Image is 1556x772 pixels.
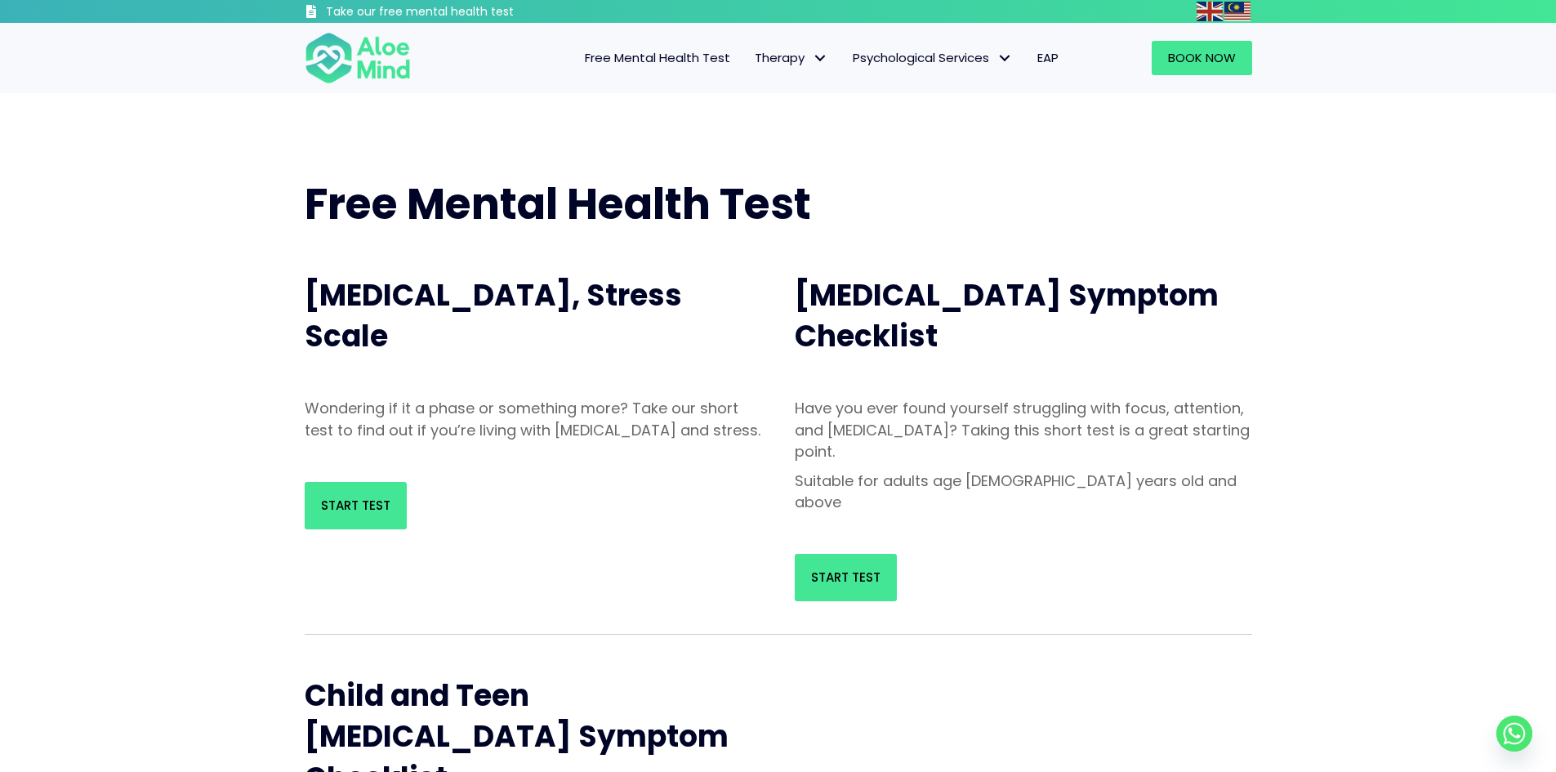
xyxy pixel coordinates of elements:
[305,274,682,357] span: [MEDICAL_DATA], Stress Scale
[305,482,407,529] a: Start Test
[840,41,1025,75] a: Psychological ServicesPsychological Services: submenu
[795,471,1252,513] p: Suitable for adults age [DEMOGRAPHIC_DATA] years old and above
[993,47,1017,70] span: Psychological Services: submenu
[305,31,411,85] img: Aloe mind Logo
[1168,49,1236,66] span: Book Now
[853,49,1013,66] span: Psychological Services
[795,274,1219,357] span: [MEDICAL_DATA] Symptom Checklist
[1037,49,1059,66] span: EAP
[1197,2,1224,20] a: English
[585,49,730,66] span: Free Mental Health Test
[1025,41,1071,75] a: EAP
[742,41,840,75] a: TherapyTherapy: submenu
[432,41,1071,75] nav: Menu
[573,41,742,75] a: Free Mental Health Test
[1224,2,1252,20] a: Malay
[1496,716,1532,752] a: Whatsapp
[1152,41,1252,75] a: Book Now
[811,569,881,586] span: Start Test
[755,49,828,66] span: Therapy
[305,4,601,23] a: Take our free mental health test
[809,47,832,70] span: Therapy: submenu
[795,554,897,601] a: Start Test
[321,497,390,514] span: Start Test
[326,4,601,20] h3: Take our free mental health test
[795,398,1252,462] p: Have you ever found yourself struggling with focus, attention, and [MEDICAL_DATA]? Taking this sh...
[305,398,762,440] p: Wondering if it a phase or something more? Take our short test to find out if you’re living with ...
[305,174,811,234] span: Free Mental Health Test
[1224,2,1251,21] img: ms
[1197,2,1223,21] img: en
